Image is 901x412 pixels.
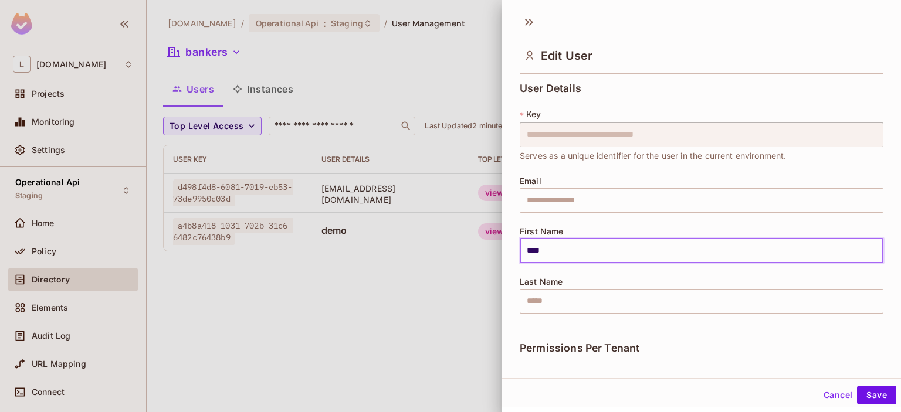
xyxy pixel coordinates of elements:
span: Key [526,110,541,119]
button: Cancel [819,386,857,404]
span: Serves as a unique identifier for the user in the current environment. [520,149,787,162]
span: Permissions Per Tenant [520,342,639,354]
span: Email [520,176,541,186]
span: Edit User [541,49,592,63]
span: User Details [520,83,581,94]
span: Last Name [520,277,563,287]
span: First Name [520,227,564,236]
button: Save [857,386,896,404]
